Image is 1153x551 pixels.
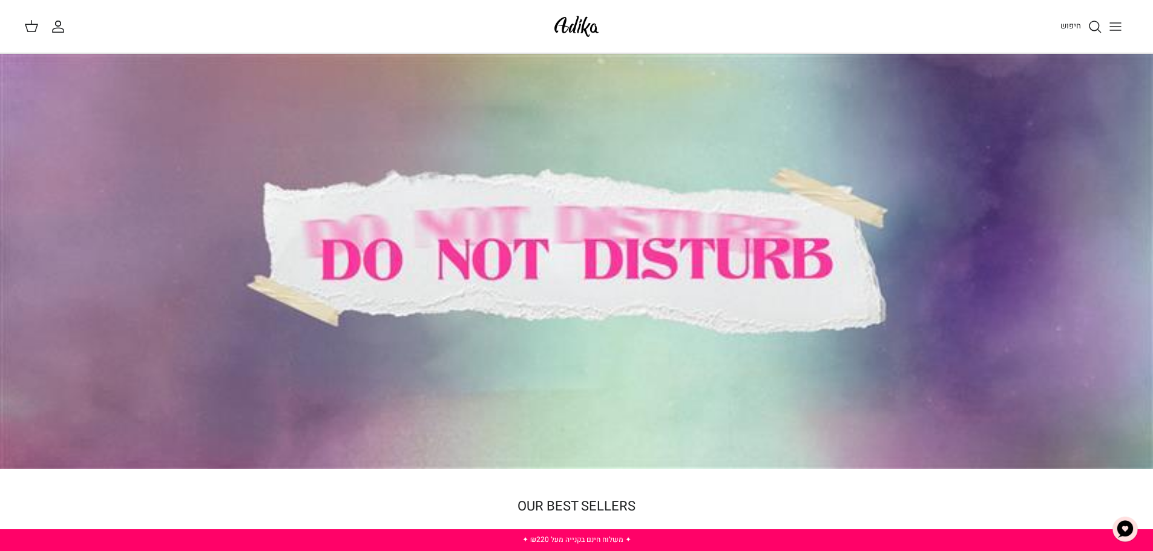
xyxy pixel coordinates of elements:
button: Toggle menu [1102,13,1129,40]
a: OUR BEST SELLERS [517,497,636,516]
button: צ'אט [1107,511,1143,547]
a: חיפוש [1060,19,1102,34]
a: ✦ משלוח חינם בקנייה מעל ₪220 ✦ [522,534,631,545]
a: החשבון שלי [51,19,70,34]
span: חיפוש [1060,20,1081,31]
img: Adika IL [551,12,602,41]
